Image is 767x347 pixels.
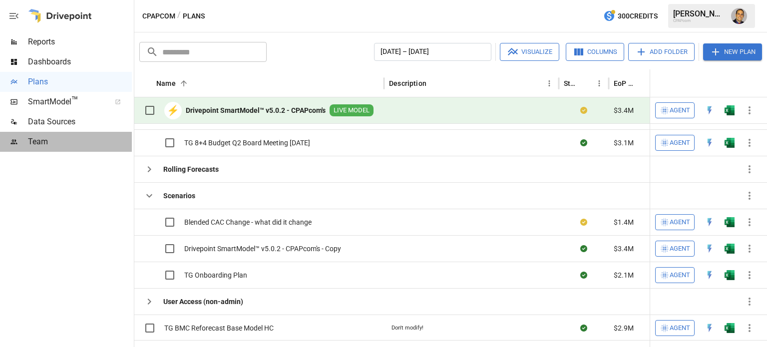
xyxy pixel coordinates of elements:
[670,137,690,149] span: Agent
[670,270,690,281] span: Agent
[164,102,182,119] div: ⚡
[564,79,577,87] div: Status
[725,138,735,148] div: Open in Excel
[725,138,735,148] img: excel-icon.76473adf.svg
[184,244,341,254] span: Drivepoint SmartModel™ v5.0.2 - CPAPcom's - Copy
[725,105,735,115] img: excel-icon.76473adf.svg
[725,105,735,115] div: Open in Excel
[599,7,662,25] button: 300Credits
[28,36,132,48] span: Reports
[705,244,715,254] div: Open in Quick Edit
[725,244,735,254] img: excel-icon.76473adf.svg
[28,56,132,68] span: Dashboards
[186,105,326,115] b: Drivepoint SmartModel™ v5.0.2 - CPAPcom's
[580,244,587,254] div: Sync complete
[374,43,491,61] button: [DATE] – [DATE]
[614,105,634,115] span: $3.4M
[655,320,695,336] button: Agent
[614,323,634,333] span: $2.9M
[177,10,181,22] div: /
[725,217,735,227] div: Open in Excel
[500,43,559,61] button: Visualize
[725,2,753,30] button: Tom Gatto
[184,217,312,227] span: Blended CAC Change - what did it change
[705,323,715,333] div: Open in Quick Edit
[673,9,725,18] div: [PERSON_NAME]
[614,138,634,148] span: $3.1M
[705,105,715,115] div: Open in Quick Edit
[542,76,556,90] button: Description column menu
[705,244,715,254] img: quick-edit-flash.b8aec18c.svg
[28,116,132,128] span: Data Sources
[184,270,247,280] span: TG Onboarding Plan
[177,76,191,90] button: Sort
[705,138,715,148] img: quick-edit-flash.b8aec18c.svg
[746,76,760,90] button: Sort
[731,8,747,24] img: Tom Gatto
[670,217,690,228] span: Agent
[725,270,735,280] div: Open in Excel
[391,324,423,332] div: Don't modify!
[705,217,715,227] div: Open in Quick Edit
[725,244,735,254] div: Open in Excel
[163,297,243,307] b: User Access (non-admin)
[655,267,695,283] button: Agent
[163,164,219,174] b: Rolling Forecasts
[670,243,690,255] span: Agent
[705,270,715,280] img: quick-edit-flash.b8aec18c.svg
[578,76,592,90] button: Sort
[28,136,132,148] span: Team
[670,105,690,116] span: Agent
[705,323,715,333] img: quick-edit-flash.b8aec18c.svg
[592,76,606,90] button: Status column menu
[163,191,195,201] b: Scenarios
[427,76,441,90] button: Sort
[705,105,715,115] img: quick-edit-flash.b8aec18c.svg
[156,79,176,87] div: Name
[618,10,658,22] span: 300 Credits
[655,241,695,257] button: Agent
[184,138,310,148] span: TG 8+4 Budget Q2 Board Meeting [DATE]
[28,76,132,88] span: Plans
[725,217,735,227] img: excel-icon.76473adf.svg
[580,138,587,148] div: Sync complete
[580,217,587,227] div: Your plan has changes in Excel that are not reflected in the Drivepoint Data Warehouse, select "S...
[614,270,634,280] span: $2.1M
[164,323,274,333] span: TG BMC Reforecast Base Model HC
[71,94,78,107] span: ™
[725,270,735,280] img: excel-icon.76473adf.svg
[580,270,587,280] div: Sync complete
[389,79,426,87] div: Description
[655,214,695,230] button: Agent
[330,106,374,115] span: LIVE MODEL
[705,270,715,280] div: Open in Quick Edit
[614,79,637,87] div: EoP Cash
[580,105,587,115] div: Your plan has changes in Excel that are not reflected in the Drivepoint Data Warehouse, select "S...
[566,43,624,61] button: Columns
[703,43,762,60] button: New Plan
[628,43,695,61] button: Add Folder
[28,96,104,108] span: SmartModel
[580,323,587,333] div: Sync complete
[655,102,695,118] button: Agent
[638,76,652,90] button: Sort
[725,323,735,333] img: excel-icon.76473adf.svg
[614,217,634,227] span: $1.4M
[655,135,695,151] button: Agent
[673,18,725,23] div: CPAPcom
[705,217,715,227] img: quick-edit-flash.b8aec18c.svg
[670,323,690,334] span: Agent
[614,244,634,254] span: $3.4M
[142,10,175,22] button: CPAPcom
[705,138,715,148] div: Open in Quick Edit
[725,323,735,333] div: Open in Excel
